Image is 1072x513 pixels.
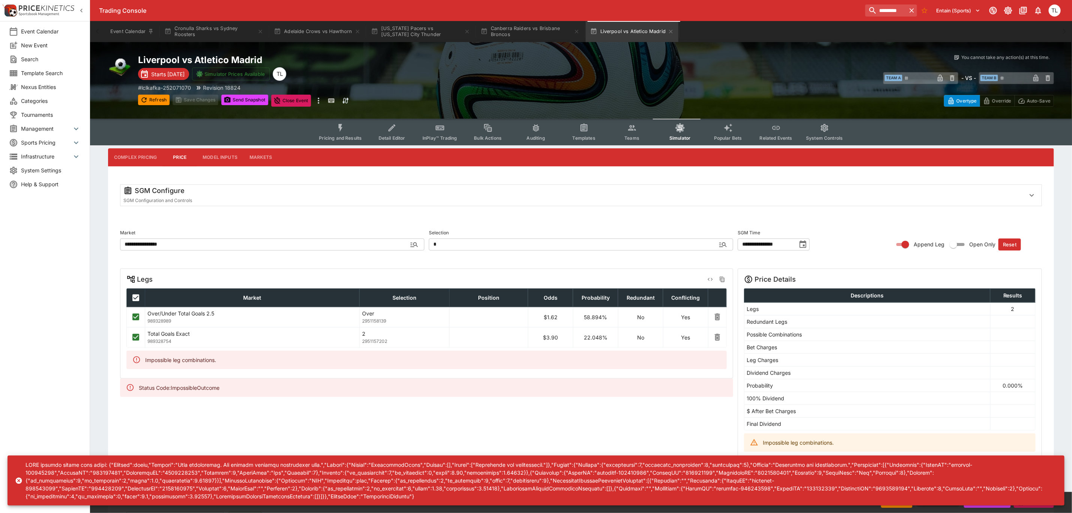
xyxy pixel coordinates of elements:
span: New Event [21,41,81,49]
button: Documentation [1016,4,1030,17]
span: Help & Support [21,180,81,188]
div: Event type filters [313,119,849,145]
button: No Bookmarks [919,5,931,17]
p: $3.90 [531,333,571,341]
span: Team A [885,75,902,81]
div: SGM Configure [123,186,1019,195]
button: Open [407,238,421,251]
img: Sportsbook Management [19,12,59,16]
span: Detail Editor [379,135,405,141]
td: 100% Dividend [744,392,990,404]
button: Connected to PK [986,4,1000,17]
label: Selection [429,227,733,238]
p: 58.894% [576,313,616,321]
span: Sports Pricing [21,139,72,146]
p: 2 [362,330,447,338]
th: Selection [359,288,450,307]
span: Infrastructure [21,152,72,160]
p: No [621,313,661,321]
div: Impossible leg combinations. [763,436,834,450]
p: No [621,333,661,341]
th: Redundant [618,288,663,307]
button: Adelaide Crows vs Hawthorn [269,21,365,42]
th: Market [145,288,360,307]
button: Open [716,238,730,251]
td: Leg Charges [744,353,990,366]
button: Overtype [944,95,980,107]
label: Market [120,227,424,238]
p: Auto-Save [1027,97,1051,105]
button: Select Tenant [932,5,985,17]
input: search [865,5,907,17]
span: Categories [21,97,81,105]
span: 2951158139 [362,317,447,325]
p: You cannot take any action(s) at this time. [961,54,1049,61]
p: Starts [DATE] [151,70,185,78]
span: Template Search [21,69,81,77]
button: Price [163,148,197,166]
span: Teams [624,135,639,141]
span: InPlay™ Trading [422,135,457,141]
span: 2951157202 [362,338,447,345]
span: Related Events [760,135,792,141]
button: Send Snapshot [221,95,268,105]
td: Dividend Charges [744,366,990,379]
span: 989328754 [147,338,357,345]
p: Overtype [956,97,977,105]
th: Descriptions [744,288,990,302]
span: Management [21,125,72,133]
td: Final Dividend [744,417,990,430]
button: Canberra Raiders vs Brisbane Broncos [476,21,584,42]
p: Yes [666,313,706,321]
button: Copy payload to clipboard [718,275,727,284]
button: Model Inputs [197,148,244,166]
div: Impossible leg combinations. [145,353,216,367]
img: PriceKinetics [19,5,74,11]
td: $ After Bet Charges [744,404,990,417]
button: toggle date time picker [796,238,810,251]
th: Results [990,288,1035,302]
td: Probability [744,379,990,392]
button: Cronulla Sharks vs Sydney Roosters [160,21,268,42]
span: ImpossibleOutcome [171,385,220,391]
img: soccer.png [108,54,132,78]
h2: Copy To Clipboard [138,54,596,66]
label: SGM Time [738,227,887,238]
span: Simulator [669,135,690,141]
th: Probability [573,288,618,307]
h5: Legs [137,275,153,284]
span: Append Leg [914,240,944,248]
span: Nexus Entities [21,83,81,91]
div: Trent Lewis [273,67,286,81]
div: Start From [944,95,1054,107]
h5: Price Details [755,275,796,284]
span: LORE ipsumdo sitame cons adipi: {"Elitsed":doeiu,"Tempori":"Utla etdoloremag. Ali enimadm veniamq... [26,462,1042,499]
td: Redundant Legs [744,315,990,328]
p: 22.048% [576,333,616,341]
button: Auto-Save [1015,95,1054,107]
td: 0.000% [990,379,1035,392]
th: Position [450,288,528,307]
span: Search [21,55,81,63]
span: Open Only [969,240,995,248]
button: Override [980,95,1015,107]
button: View payload [706,275,715,284]
p: Override [992,97,1011,105]
button: Close Event [271,95,311,107]
p: Total Goals Exact [147,330,357,338]
span: System Settings [21,166,81,174]
button: Toggle light/dark mode [1001,4,1015,17]
span: Tournaments [21,111,81,119]
td: Possible Combinations [744,328,990,341]
th: Conflicting [663,288,708,307]
button: [US_STATE] Pacers vs [US_STATE] City Thunder [367,21,475,42]
button: Trent Lewis [1046,2,1063,19]
button: Event Calendar [106,21,158,42]
span: 989328989 [147,317,357,325]
span: Bulk Actions [474,135,502,141]
button: Refresh [138,95,170,105]
p: Yes [666,333,706,341]
span: Auditing [527,135,545,141]
button: Complex Pricing [108,148,163,166]
div: Trading Console [99,7,862,15]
